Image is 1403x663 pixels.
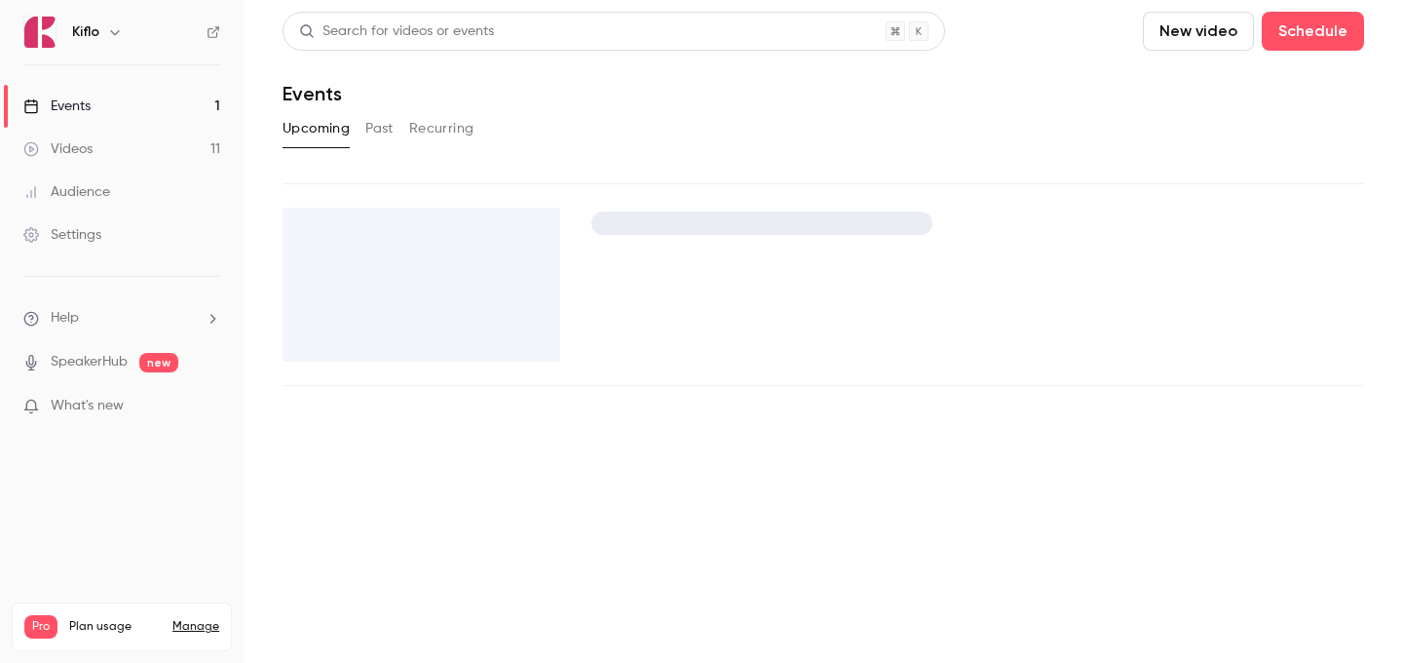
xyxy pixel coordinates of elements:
a: Manage [172,619,219,635]
div: Audience [23,182,110,202]
li: help-dropdown-opener [23,308,220,329]
img: Kiflo [24,17,56,48]
h1: Events [283,82,342,105]
button: Schedule [1262,12,1364,51]
span: Pro [24,615,57,639]
h6: Kiflo [72,22,99,42]
button: Upcoming [283,113,350,144]
div: Settings [23,225,101,245]
div: Search for videos or events [299,21,494,42]
iframe: Noticeable Trigger [197,398,220,415]
span: Help [51,308,79,329]
span: new [139,353,178,372]
a: SpeakerHub [51,352,128,372]
button: Recurring [409,113,474,144]
div: Events [23,97,91,116]
button: Past [365,113,394,144]
div: Videos [23,139,93,159]
span: What's new [51,396,124,416]
span: Plan usage [69,619,161,635]
button: New video [1143,12,1254,51]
